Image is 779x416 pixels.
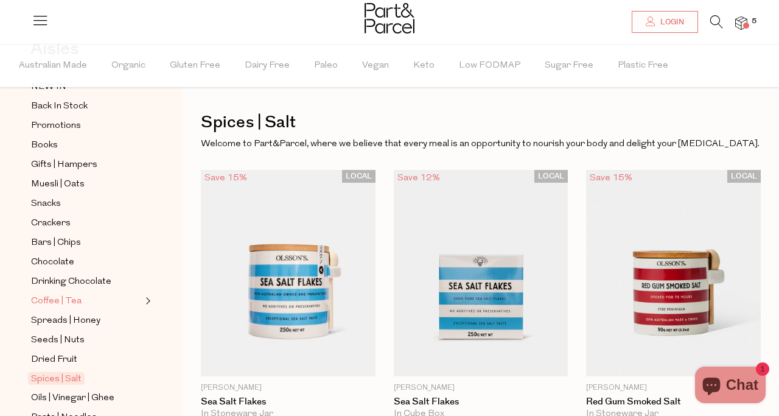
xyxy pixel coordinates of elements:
a: Oils | Vinegar | Ghee [31,390,142,406]
a: Coffee | Tea [31,294,142,309]
img: Part&Parcel [365,3,414,33]
span: Back In Stock [31,99,88,114]
span: 5 [749,16,760,27]
a: Spices | Salt [31,372,142,386]
div: Save 15% [586,170,636,186]
inbox-online-store-chat: Shopify online store chat [691,367,769,406]
span: Sugar Free [545,44,593,87]
span: Books [31,138,58,153]
button: Expand/Collapse Coffee | Tea [142,294,151,308]
a: Back In Stock [31,99,142,114]
img: Sea Salt Flakes [394,170,568,376]
span: Promotions [31,119,81,133]
a: Books [31,138,142,153]
a: Red Gum Smoked Salt [586,397,761,407]
span: Dairy Free [245,44,290,87]
span: Paleo [314,44,338,87]
span: Muesli | Oats [31,177,85,192]
p: Welcome to Part&Parcel, where we believe that every meal is an opportunity to nourish your body a... [201,136,761,152]
span: Crackers [31,216,71,231]
span: Vegan [362,44,389,87]
span: Chocolate [31,255,74,270]
img: Sea Salt Flakes [201,170,376,376]
a: Dried Fruit [31,352,142,367]
a: Sea Salt Flakes [394,397,568,407]
a: Sea Salt Flakes [201,397,376,407]
a: Drinking Chocolate [31,274,142,289]
a: Snacks [31,196,142,211]
a: Bars | Chips [31,235,142,250]
a: Chocolate [31,255,142,270]
a: Seeds | Nuts [31,333,142,348]
span: Plastic Free [618,44,668,87]
span: Coffee | Tea [31,294,82,309]
span: LOCAL [534,170,568,183]
img: Red Gum Smoked Salt [586,170,761,376]
span: NEW IN [31,80,66,94]
span: Australian Made [19,44,87,87]
p: [PERSON_NAME] [586,383,761,393]
a: Promotions [31,118,142,133]
span: Keto [413,44,435,87]
span: Gluten Free [170,44,220,87]
span: Low FODMAP [459,44,520,87]
span: LOCAL [342,170,376,183]
a: Crackers [31,216,142,231]
a: Spreads | Honey [31,313,142,328]
a: Gifts | Hampers [31,157,142,172]
span: LOCAL [727,170,761,183]
a: Login [632,11,698,33]
span: Spices | Salt [28,372,85,385]
p: [PERSON_NAME] [201,383,376,393]
span: Drinking Chocolate [31,275,111,289]
span: Gifts | Hampers [31,158,97,172]
span: Snacks [31,197,61,211]
span: Spreads | Honey [31,314,100,328]
span: Login [657,17,684,27]
div: Save 12% [394,170,444,186]
span: Bars | Chips [31,236,81,250]
span: Seeds | Nuts [31,333,85,348]
span: Oils | Vinegar | Ghee [31,391,114,406]
span: Organic [111,44,145,87]
span: Dried Fruit [31,353,77,367]
a: 5 [735,16,747,29]
div: Save 15% [201,170,251,186]
p: [PERSON_NAME] [394,383,568,393]
a: Muesli | Oats [31,177,142,192]
h1: Spices | Salt [201,108,761,136]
